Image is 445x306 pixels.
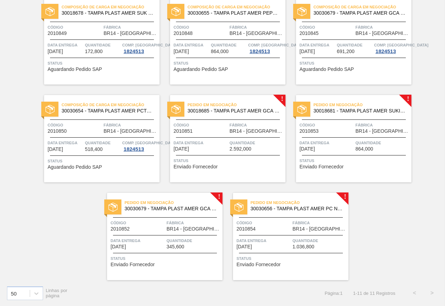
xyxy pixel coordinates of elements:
[250,199,348,206] span: Pedido em Negociação
[325,291,342,296] span: Página : 1
[285,95,411,182] a: !statusPedido em Negociação30018681 - TAMPA PLAST AMER SUKITA S/LINERCódigo2010853FábricaBR14 - [...
[85,42,121,49] span: Quantidade
[229,146,251,152] span: 2.592,000
[292,244,314,249] span: 1.036,800
[229,31,284,36] span: BR14 - Curitibana
[248,42,284,54] a: Comp. [GEOGRAPHIC_DATA]1824513
[297,105,306,114] img: status
[62,101,160,108] span: Composição de Carga em Negociação
[292,219,347,226] span: Fábrica
[48,60,158,67] span: Status
[174,122,228,129] span: Código
[374,42,410,54] a: Comp. [GEOGRAPHIC_DATA]1824513
[122,139,158,152] a: Comp. [GEOGRAPHIC_DATA]1824513
[48,67,102,72] span: Aguardando Pedido SAP
[174,157,284,164] span: Status
[299,139,354,146] span: Data entrega
[292,226,347,232] span: BR14 - Curitibana
[125,206,217,211] span: 30030679 - TAMPA PLAST AMER GCA ZERO NIV24
[48,42,83,49] span: Data entrega
[11,290,17,296] div: 50
[174,129,193,134] span: 2010851
[48,31,67,36] span: 2010849
[234,203,243,212] img: status
[299,146,315,152] span: 25/09/2025
[406,284,423,302] button: <
[171,7,181,16] img: status
[188,3,285,10] span: Composição de Carga em Negociação
[122,42,176,49] span: Comp. Carga
[229,24,284,31] span: Fábrica
[85,147,103,152] span: 518,400
[108,203,118,212] img: status
[160,95,285,182] a: !statusPedido em Negociação30018685 - TAMPA PLAST AMER GCA S/LINERCódigo2010851FábricaBR14 - [GEO...
[174,164,218,169] span: Enviado Fornecedor
[353,291,395,296] span: 1 - 11 de 11 Registros
[104,24,158,31] span: Fábrica
[236,219,291,226] span: Código
[248,42,302,49] span: Comp. Carga
[125,199,222,206] span: Pedido em Negociação
[104,122,158,129] span: Fábrica
[46,288,68,298] span: Linhas por página
[48,24,102,31] span: Código
[299,42,335,49] span: Data entrega
[374,49,397,54] div: 1824513
[174,42,209,49] span: Data entrega
[355,146,373,152] span: 864,000
[297,7,306,16] img: status
[167,226,221,232] span: BR14 - Curitibana
[236,237,291,244] span: Data entrega
[236,244,252,249] span: 25/09/2025
[188,108,280,114] span: 30018685 - TAMPA PLAST AMER GCA S/LINER
[174,24,228,31] span: Código
[45,105,55,114] img: status
[211,42,247,49] span: Quantidade
[355,122,410,129] span: Fábrica
[48,49,63,54] span: 05/09/2025
[313,108,406,114] span: 30018681 - TAMPA PLAST AMER SUKITA S/LINER
[171,105,181,114] img: status
[299,31,319,36] span: 2010845
[111,262,155,267] span: Enviado Fornecedor
[188,10,280,16] span: 30030655 - TAMPA PLAST AMER PEPSI ZERO NIV24
[222,193,348,280] a: !statusPedido em Negociação30030656 - TAMPA PLAST AMER PC NIV24Código2010854FábricaBR14 - [GEOGRA...
[299,49,315,54] span: 05/09/2025
[299,122,354,129] span: Código
[48,139,83,146] span: Data entrega
[122,42,158,54] a: Comp. [GEOGRAPHIC_DATA]1824513
[236,255,347,262] span: Status
[167,219,221,226] span: Fábrica
[423,284,441,302] button: >
[122,49,145,54] div: 1824513
[85,139,121,146] span: Quantidade
[48,129,67,134] span: 2010850
[299,67,354,72] span: Aguardando Pedido SAP
[48,165,102,170] span: Aguardando Pedido SAP
[313,101,411,108] span: Pedido em Negociação
[211,49,229,54] span: 864,000
[250,206,343,211] span: 30030656 - TAMPA PLAST AMER PC NIV24
[167,244,184,249] span: 345,600
[188,101,285,108] span: Pedido em Negociação
[174,31,193,36] span: 2010848
[85,49,103,54] span: 172,800
[111,226,130,232] span: 2010852
[167,237,221,244] span: Quantidade
[48,158,158,165] span: Status
[229,122,284,129] span: Fábrica
[34,95,160,182] a: statusComposição de Carga em Negociação30030654 - TAMPA PLAST AMER PCTW NIV24Código2010850Fábrica...
[248,49,271,54] div: 1824513
[174,67,228,72] span: Aguardando Pedido SAP
[355,24,410,31] span: Fábrica
[104,129,158,134] span: BR14 - Curitibana
[62,10,154,16] span: 30018678 - TAMPA PLAST AMER SUK TUBAINA S/LINER
[62,108,154,114] span: 30030654 - TAMPA PLAST AMER PCTW NIV24
[48,147,63,152] span: 05/09/2025
[122,139,176,146] span: Comp. Carga
[122,146,145,152] div: 1824513
[174,139,228,146] span: Data entrega
[337,49,355,54] span: 691,200
[299,60,410,67] span: Status
[111,255,221,262] span: Status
